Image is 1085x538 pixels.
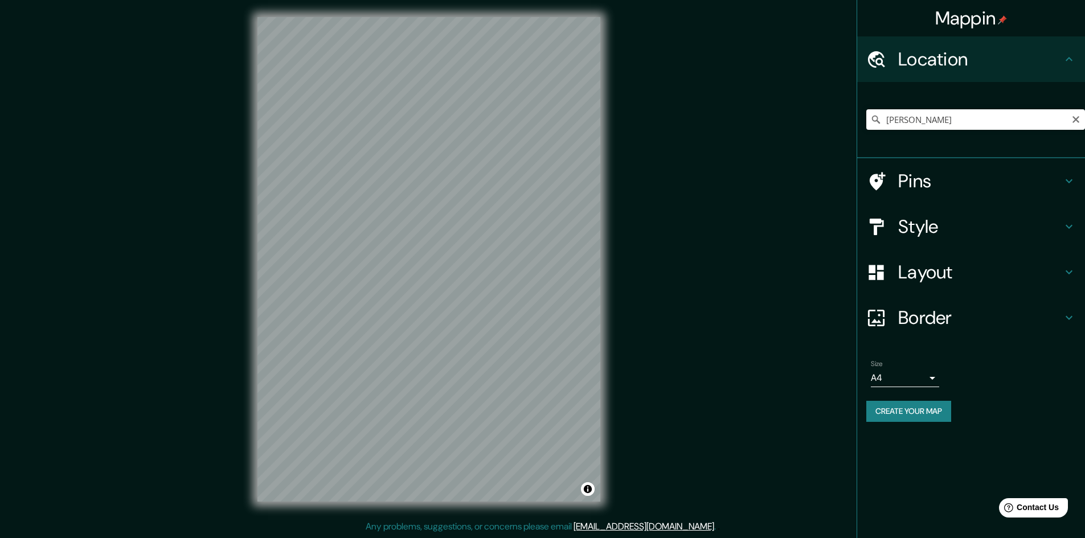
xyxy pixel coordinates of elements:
[574,520,714,532] a: [EMAIL_ADDRESS][DOMAIN_NAME]
[866,109,1085,130] input: Pick your city or area
[935,7,1008,30] h4: Mappin
[898,306,1062,329] h4: Border
[898,215,1062,238] h4: Style
[898,48,1062,71] h4: Location
[871,359,883,369] label: Size
[871,369,939,387] div: A4
[857,249,1085,295] div: Layout
[857,295,1085,340] div: Border
[1071,113,1080,124] button: Clear
[898,261,1062,284] h4: Layout
[716,520,718,533] div: .
[857,36,1085,82] div: Location
[998,15,1007,24] img: pin-icon.png
[984,494,1072,525] iframe: Help widget launcher
[581,482,595,496] button: Toggle attribution
[857,158,1085,204] div: Pins
[257,17,600,502] canvas: Map
[866,401,951,422] button: Create your map
[718,520,720,533] div: .
[898,170,1062,192] h4: Pins
[366,520,716,533] p: Any problems, suggestions, or concerns please email .
[857,204,1085,249] div: Style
